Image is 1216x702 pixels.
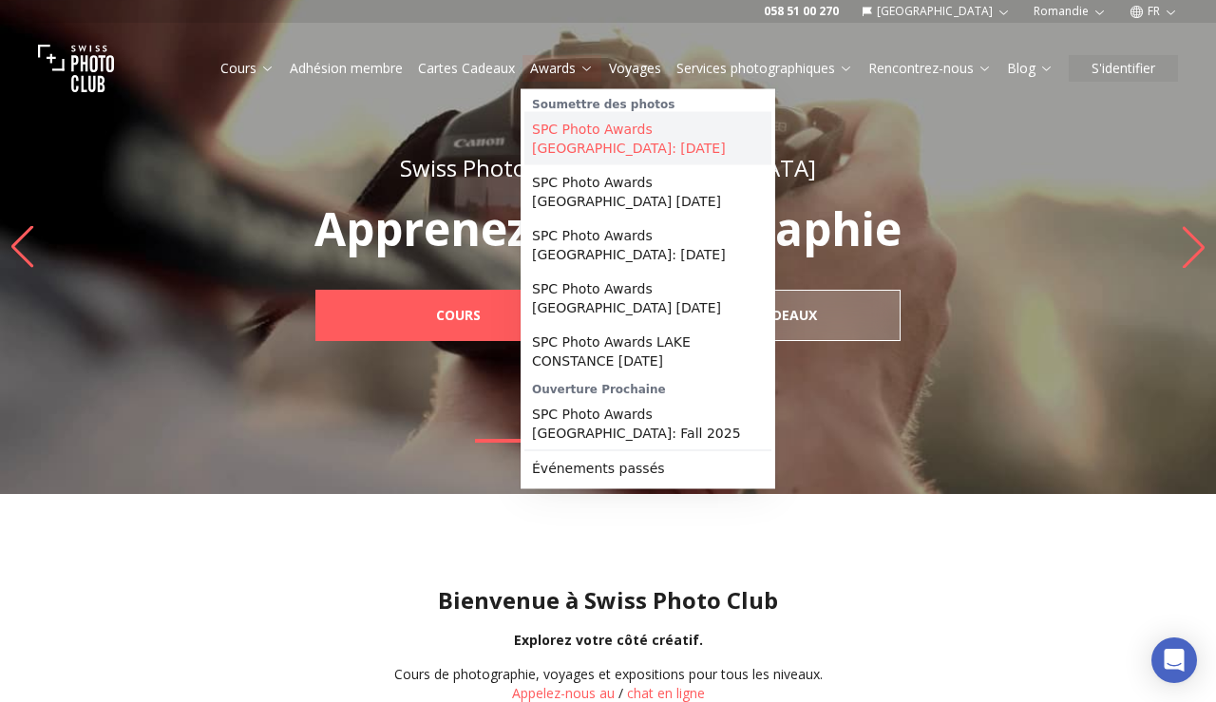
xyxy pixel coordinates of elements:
[669,55,861,82] button: Services photographiques
[512,684,615,702] a: Appelez-nous au
[410,55,522,82] button: Cartes Cadeaux
[764,4,839,19] a: 058 51 00 270
[524,165,771,218] a: SPC Photo Awards [GEOGRAPHIC_DATA] [DATE]
[868,59,992,78] a: Rencontrez-nous
[999,55,1061,82] button: Blog
[15,631,1201,650] div: Explorez votre côté créatif.
[861,55,999,82] button: Rencontrez-nous
[524,378,771,397] div: Ouverture Prochaine
[524,325,771,378] a: SPC Photo Awards LAKE CONSTANCE [DATE]
[524,93,771,112] div: Soumettre des photos
[609,59,661,78] a: Voyages
[1151,637,1197,683] div: Open Intercom Messenger
[436,306,481,325] b: Cours
[394,665,823,684] div: Cours de photographie, voyages et expositions pour tous les niveaux.
[400,152,816,183] span: Swiss Photo Club: [GEOGRAPHIC_DATA]
[418,59,515,78] a: Cartes Cadeaux
[530,59,594,78] a: Awards
[315,290,600,341] a: Cours
[38,30,114,106] img: Swiss photo club
[274,206,942,252] p: Apprenez la photographie
[522,55,601,82] button: Awards
[524,272,771,325] a: SPC Photo Awards [GEOGRAPHIC_DATA] [DATE]
[213,55,282,82] button: Cours
[220,59,275,78] a: Cours
[524,451,771,485] a: Événements passés
[676,59,853,78] a: Services photographiques
[524,218,771,272] a: SPC Photo Awards [GEOGRAPHIC_DATA]: [DATE]
[524,112,771,165] a: SPC Photo Awards [GEOGRAPHIC_DATA]: [DATE]
[290,59,403,78] a: Adhésion membre
[524,397,771,450] a: SPC Photo Awards [GEOGRAPHIC_DATA]: Fall 2025
[601,55,669,82] button: Voyages
[1007,59,1054,78] a: Blog
[15,585,1201,616] h1: Bienvenue à Swiss Photo Club
[1069,55,1178,82] button: S'identifier
[282,55,410,82] button: Adhésion membre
